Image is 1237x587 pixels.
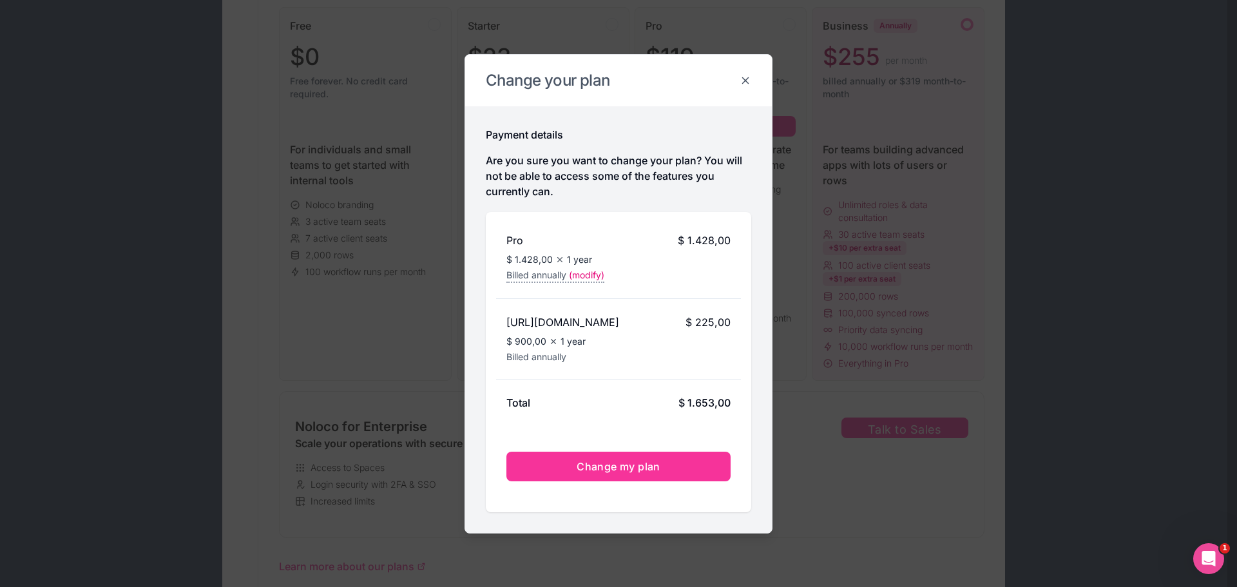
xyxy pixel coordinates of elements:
[506,395,530,410] h2: Total
[506,253,553,266] span: $ 1.428,00
[486,127,563,142] h2: Payment details
[678,395,731,410] div: $ 1.653,00
[506,233,523,248] h2: Pro
[486,70,751,91] h2: Change your plan
[1220,543,1230,553] span: 1
[506,335,546,348] span: $ 900,00
[678,233,731,248] span: $ 1.428,00
[577,460,660,473] span: Change my plan
[506,351,566,363] span: Billed annually
[1193,543,1224,574] iframe: Intercom live chat
[506,269,566,282] span: Billed annually
[506,452,731,481] button: Change my plan
[506,269,604,283] button: Billed annually(modify)
[506,314,619,330] h2: [URL][DOMAIN_NAME]
[567,253,592,266] span: 1 year
[486,153,751,199] p: Are you sure you want to change your plan? You will not be able to access some of the features yo...
[569,269,604,282] span: (modify)
[686,314,731,330] span: $ 225,00
[561,335,586,348] span: 1 year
